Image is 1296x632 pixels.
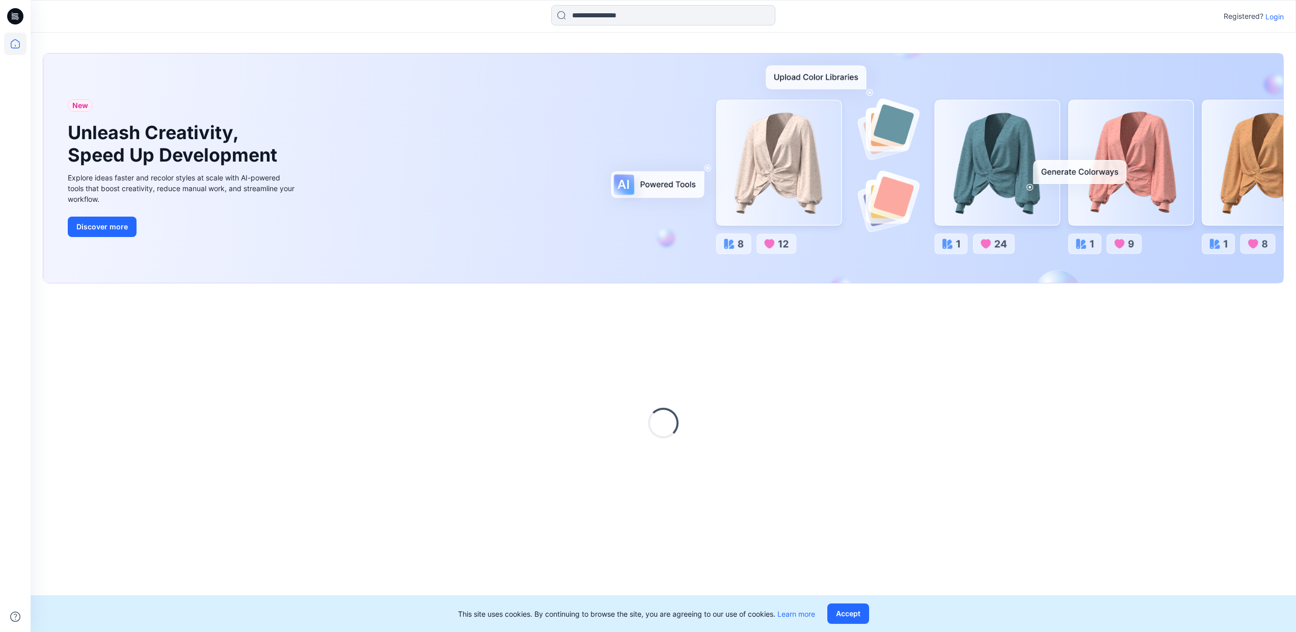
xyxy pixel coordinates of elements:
[68,122,282,166] h1: Unleash Creativity, Speed Up Development
[68,217,297,237] a: Discover more
[1265,11,1284,22] p: Login
[68,172,297,204] div: Explore ideas faster and recolor styles at scale with AI-powered tools that boost creativity, red...
[827,603,869,624] button: Accept
[777,610,815,618] a: Learn more
[72,99,88,112] span: New
[1224,10,1263,22] p: Registered?
[458,609,815,619] p: This site uses cookies. By continuing to browse the site, you are agreeing to our use of cookies.
[68,217,137,237] button: Discover more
